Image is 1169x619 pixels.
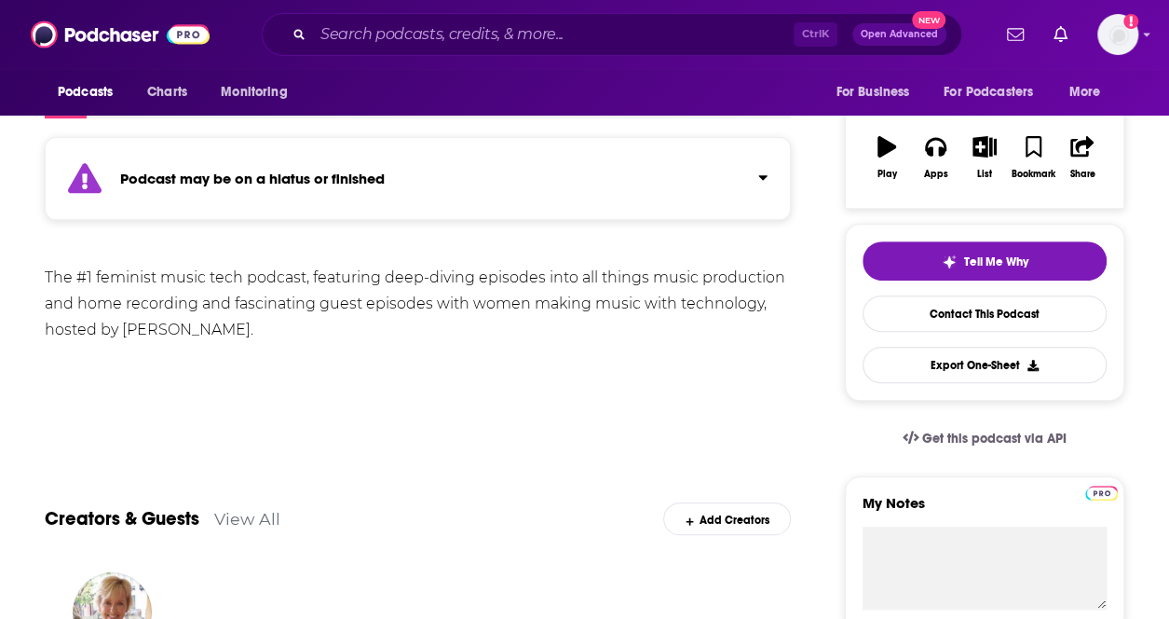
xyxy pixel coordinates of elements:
[924,169,948,180] div: Apps
[922,431,1067,447] span: Get this podcast via API
[147,79,187,105] span: Charts
[836,79,909,105] span: For Business
[221,79,287,105] span: Monitoring
[313,20,794,49] input: Search podcasts, credits, & more...
[863,347,1107,383] button: Export One-Sheet
[45,75,137,110] button: open menu
[45,265,791,343] div: The #1 feminist music tech podcast, featuring deep-diving episodes into all things music producti...
[852,23,946,46] button: Open AdvancedNew
[911,124,959,191] button: Apps
[863,241,1107,281] button: tell me why sparkleTell Me Why
[45,507,199,530] a: Creators & Guests
[1097,14,1138,55] button: Show profile menu
[58,79,113,105] span: Podcasts
[1085,486,1118,501] img: Podchaser Pro
[1046,19,1075,50] a: Show notifications dropdown
[1056,75,1124,110] button: open menu
[45,148,791,220] section: Click to expand status details
[888,416,1081,461] a: Get this podcast via API
[262,13,962,56] div: Search podcasts, credits, & more...
[214,509,280,529] a: View All
[999,19,1031,50] a: Show notifications dropdown
[1012,169,1055,180] div: Bookmark
[120,170,385,187] strong: Podcast may be on a hiatus or finished
[1069,79,1101,105] span: More
[1097,14,1138,55] span: Logged in as Naomiumusic
[931,75,1060,110] button: open menu
[31,17,210,52] img: Podchaser - Follow, Share and Rate Podcasts
[877,169,897,180] div: Play
[1123,14,1138,29] svg: Add a profile image
[863,124,911,191] button: Play
[964,254,1028,269] span: Tell Me Why
[863,296,1107,332] a: Contact This Podcast
[977,169,992,180] div: List
[944,79,1033,105] span: For Podcasters
[663,502,791,535] div: Add Creators
[794,22,837,47] span: Ctrl K
[208,75,311,110] button: open menu
[135,75,198,110] a: Charts
[942,254,957,269] img: tell me why sparkle
[861,30,938,39] span: Open Advanced
[912,11,945,29] span: New
[1085,483,1118,501] a: Pro website
[1097,14,1138,55] img: User Profile
[863,494,1107,527] label: My Notes
[960,124,1009,191] button: List
[1069,169,1094,180] div: Share
[1058,124,1107,191] button: Share
[822,75,932,110] button: open menu
[1009,124,1057,191] button: Bookmark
